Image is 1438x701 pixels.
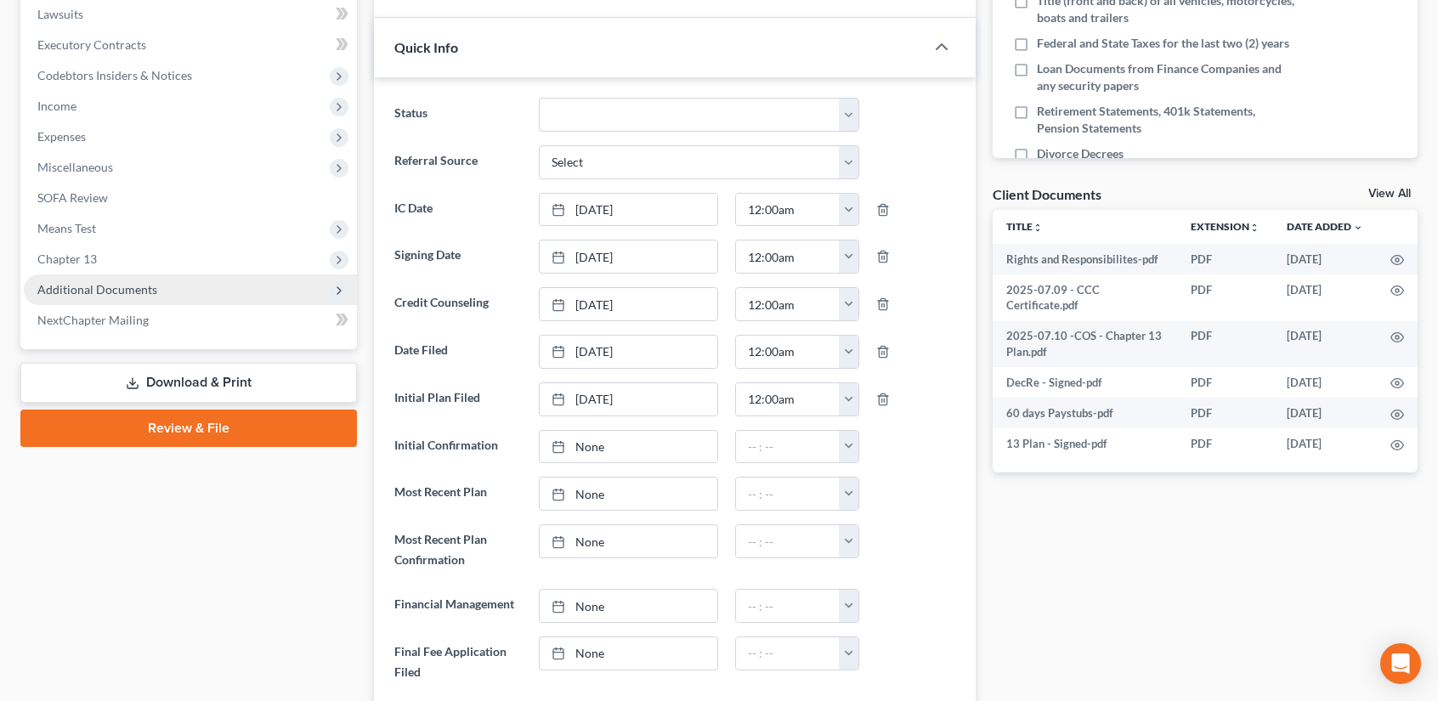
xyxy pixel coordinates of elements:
[37,68,192,82] span: Codebtors Insiders & Notices
[1273,428,1377,459] td: [DATE]
[736,525,840,557] input: -- : --
[993,274,1177,321] td: 2025-07.09 - CCC Certificate.pdf
[736,336,840,368] input: -- : --
[37,37,146,52] span: Executory Contracts
[37,160,113,174] span: Miscellaneous
[386,240,530,274] label: Signing Date
[386,335,530,369] label: Date Filed
[24,305,357,336] a: NextChapter Mailing
[386,145,530,179] label: Referral Source
[386,287,530,321] label: Credit Counseling
[1273,367,1377,398] td: [DATE]
[736,383,840,416] input: -- : --
[993,367,1177,398] td: DecRe - Signed-pdf
[1287,220,1363,233] a: Date Added expand_more
[20,363,357,403] a: Download & Print
[1380,643,1421,684] div: Open Intercom Messenger
[1037,145,1124,162] span: Divorce Decrees
[540,383,717,416] a: [DATE]
[1177,321,1273,368] td: PDF
[540,478,717,510] a: None
[1037,103,1297,137] span: Retirement Statements, 401k Statements, Pension Statements
[540,637,717,670] a: None
[386,382,530,416] label: Initial Plan Filed
[37,221,96,235] span: Means Test
[386,430,530,464] label: Initial Confirmation
[736,288,840,320] input: -- : --
[1273,274,1377,321] td: [DATE]
[386,636,530,687] label: Final Fee Application Filed
[540,240,717,273] a: [DATE]
[394,39,458,55] span: Quick Info
[386,477,530,511] label: Most Recent Plan
[386,193,530,227] label: IC Date
[1177,398,1273,428] td: PDF
[1177,367,1273,398] td: PDF
[1177,244,1273,274] td: PDF
[1273,244,1377,274] td: [DATE]
[540,525,717,557] a: None
[24,30,357,60] a: Executory Contracts
[37,313,149,327] span: NextChapter Mailing
[540,590,717,622] a: None
[993,398,1177,428] td: 60 days Paystubs-pdf
[1177,274,1273,321] td: PDF
[37,252,97,266] span: Chapter 13
[736,431,840,463] input: -- : --
[1273,398,1377,428] td: [DATE]
[736,240,840,273] input: -- : --
[540,336,717,368] a: [DATE]
[1249,223,1260,233] i: unfold_more
[37,190,108,205] span: SOFA Review
[540,194,717,226] a: [DATE]
[37,99,76,113] span: Income
[736,194,840,226] input: -- : --
[1033,223,1043,233] i: unfold_more
[540,288,717,320] a: [DATE]
[540,431,717,463] a: None
[993,428,1177,459] td: 13 Plan - Signed-pdf
[1037,35,1289,52] span: Federal and State Taxes for the last two (2) years
[736,478,840,510] input: -- : --
[993,321,1177,368] td: 2025-07.10 -COS - Chapter 13 Plan.pdf
[386,589,530,623] label: Financial Management
[736,590,840,622] input: -- : --
[1191,220,1260,233] a: Extensionunfold_more
[736,637,840,670] input: -- : --
[1006,220,1043,233] a: Titleunfold_more
[1273,321,1377,368] td: [DATE]
[37,129,86,144] span: Expenses
[1177,428,1273,459] td: PDF
[1037,60,1297,94] span: Loan Documents from Finance Companies and any security papers
[386,98,530,132] label: Status
[1368,188,1411,200] a: View All
[993,244,1177,274] td: Rights and Responsibilites-pdf
[1353,223,1363,233] i: expand_more
[993,185,1101,203] div: Client Documents
[37,282,157,297] span: Additional Documents
[20,410,357,447] a: Review & File
[386,524,530,575] label: Most Recent Plan Confirmation
[37,7,83,21] span: Lawsuits
[24,183,357,213] a: SOFA Review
